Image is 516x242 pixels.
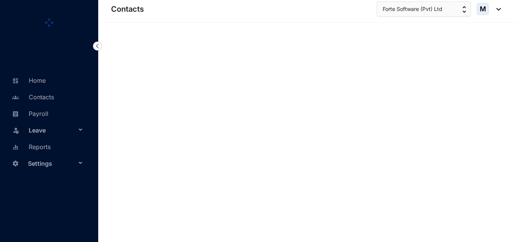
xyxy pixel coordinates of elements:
span: Forte Software (Pvt) Ltd [383,5,442,13]
img: leave-unselected.2934df6273408c3f84d9.svg [12,126,20,134]
img: people-unselected.118708e94b43a90eceab.svg [12,94,19,101]
img: up-down-arrow.74152d26bf9780fbf563ca9c90304185.svg [462,6,466,13]
li: Payroll [6,105,89,122]
span: Leave [29,123,76,138]
img: payroll-unselected.b590312f920e76f0c668.svg [12,111,19,117]
img: dropdown-black.8e83cc76930a90b1a4fdb6d089b7bf3a.svg [493,8,501,11]
a: Contacts [10,93,54,101]
li: Home [6,72,89,88]
img: nav-icon-left.19a07721e4dec06a274f6d07517f07b7.svg [93,42,102,51]
img: home-unselected.a29eae3204392db15eaf.svg [12,77,19,84]
span: M [480,6,486,12]
img: report-unselected.e6a6b4230fc7da01f883.svg [12,144,19,151]
a: Reports [10,143,51,151]
button: Forte Software (Pvt) Ltd [377,2,471,17]
img: settings-unselected.1febfda315e6e19643a1.svg [12,160,19,167]
li: Reports [6,138,89,155]
a: Home [10,77,46,84]
p: Contacts [111,4,144,14]
li: Contacts [6,88,89,105]
span: Settings [28,156,76,171]
a: Payroll [10,110,48,117]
